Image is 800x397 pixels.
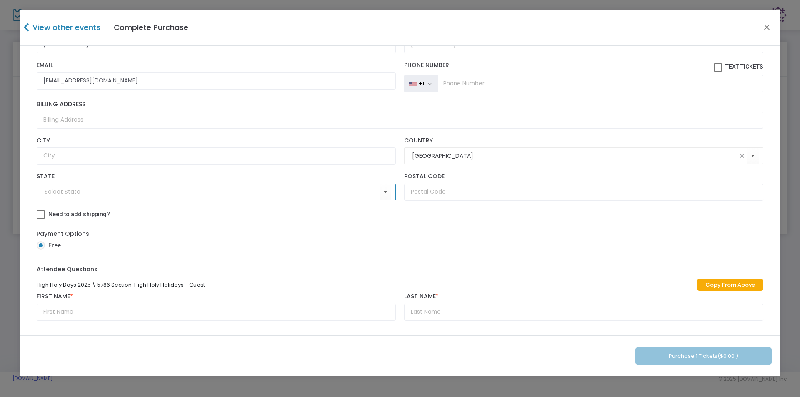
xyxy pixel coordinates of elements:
input: Billing Address [37,112,763,129]
a: Copy From Above [697,279,763,291]
label: Payment Options [37,230,89,238]
input: Postal Code [404,184,763,201]
label: Postal Code [404,173,763,180]
input: Last Name [404,304,763,321]
label: First Name [37,293,396,300]
input: Select Country [412,152,737,160]
label: Attendee Questions [37,265,97,274]
input: Select State [45,187,380,196]
span: Need to add shipping? [48,211,110,217]
span: Text Tickets [725,63,763,70]
button: Select [380,183,391,200]
div: +1 [419,80,424,87]
label: Country [404,137,763,145]
span: Free [45,241,61,250]
h4: View other events [30,22,100,33]
label: Email [37,62,396,69]
h4: Complete Purchase [114,22,188,33]
span: High Holy Days 2025 \ 5786 Section: High Holy Holidays - Guest [37,281,205,289]
input: Email [37,72,396,90]
label: Last Name [404,293,763,300]
span: clear [737,151,747,161]
label: City [37,137,396,145]
input: First Name [37,304,396,321]
input: Phone Number [437,75,763,92]
label: State [37,173,396,180]
button: Select [747,147,759,165]
label: Billing Address [37,101,763,108]
span: | [100,20,114,35]
input: City [37,147,396,165]
button: +1 [404,75,438,92]
label: Phone Number [404,62,763,72]
button: Close [762,22,772,33]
